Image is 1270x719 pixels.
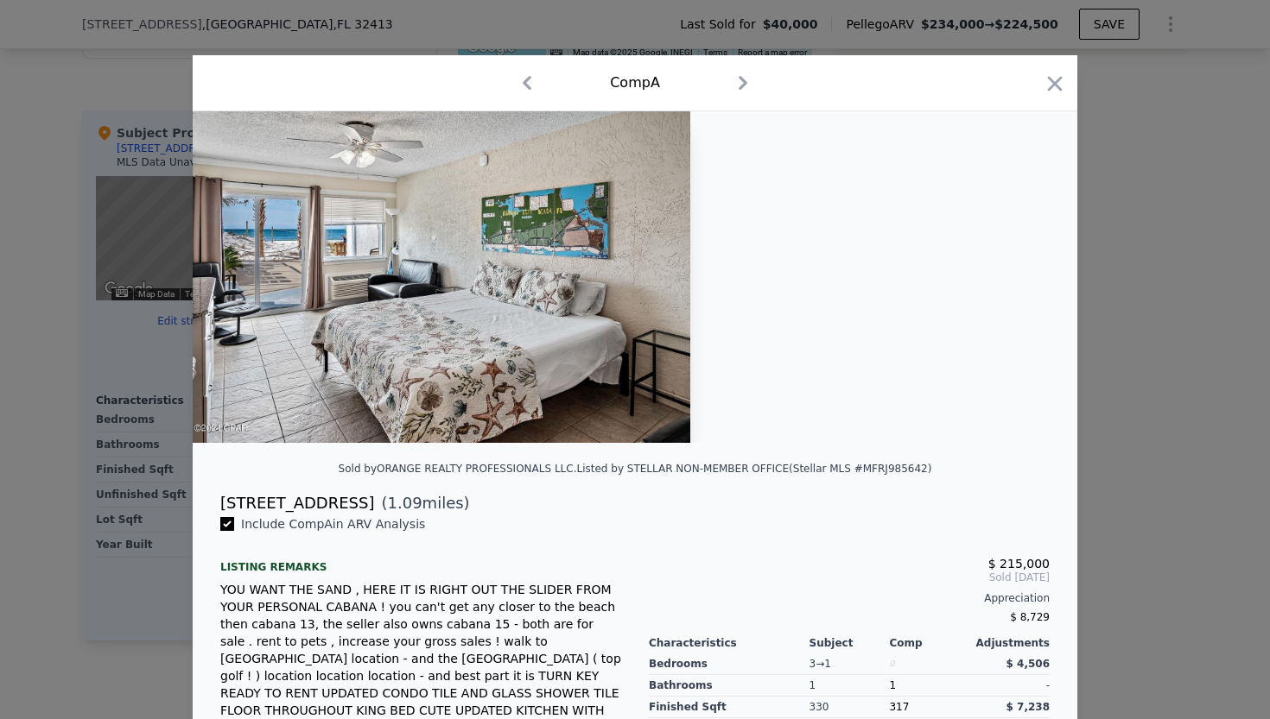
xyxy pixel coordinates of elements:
span: $ 8,729 [1010,611,1050,623]
div: 3 → 1 [810,653,890,675]
div: - [969,675,1050,697]
span: $ 7,238 [1006,701,1050,713]
div: Comp A [610,73,660,93]
div: 330 [810,697,890,718]
span: ( miles) [374,491,469,515]
div: Comp [889,636,969,650]
div: Listed by STELLAR NON-MEMBER OFFICE (Stellar MLS #MFRJ985642) [576,463,931,475]
div: Bedrooms [649,653,810,675]
span: 317 [889,701,909,713]
div: [STREET_ADDRESS] [220,491,374,515]
div: 1 [810,675,890,697]
div: Bathrooms [649,675,810,697]
div: Finished Sqft [649,697,810,718]
div: Subject [810,636,890,650]
div: Sold by ORANGE REALTY PROFESSIONALS LLC . [339,463,577,475]
div: Appreciation [649,591,1050,605]
span: Sold [DATE] [649,571,1050,584]
div: Characteristics [649,636,810,650]
img: Property Img [193,111,690,443]
span: $ 4,506 [1006,658,1050,670]
div: Adjustments [969,636,1050,650]
div: Listing remarks [220,546,621,574]
span: Include Comp A in ARV Analysis [234,517,432,531]
div: 1 [889,675,969,697]
div: 0 [889,653,969,675]
span: $ 215,000 [988,557,1050,571]
span: 1.09 [388,494,422,512]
